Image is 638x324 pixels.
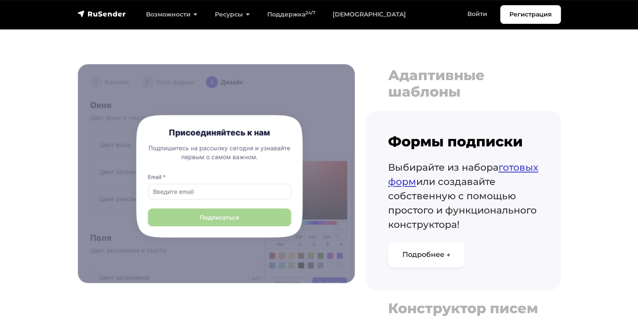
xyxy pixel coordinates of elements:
a: Ресурсы [206,6,259,23]
a: Подробнее → [388,242,465,267]
h4: Конструктор писем [388,300,538,317]
a: Поддержка24/7 [259,6,324,23]
sup: 24/7 [305,10,315,16]
a: готовых форм [388,162,538,188]
h4: Адаптивные шаблоны [388,67,538,100]
a: Возможности [137,6,206,23]
a: Регистрация [500,5,561,24]
img: platform-tab-05.jpg [78,64,355,283]
img: RuSender [78,10,126,18]
a: [DEMOGRAPHIC_DATA] [324,6,415,23]
a: Войти [459,5,496,23]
